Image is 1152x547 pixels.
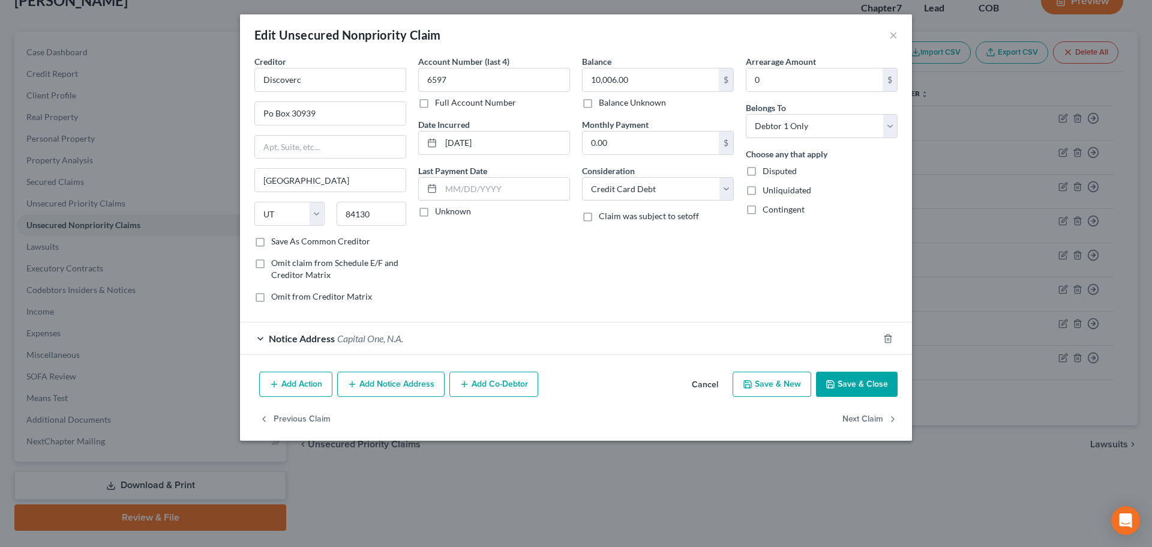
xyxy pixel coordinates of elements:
span: Creditor [254,56,286,67]
label: Monthly Payment [582,118,649,131]
span: Unliquidated [763,185,811,195]
input: Search creditor by name... [254,68,406,92]
label: Full Account Number [435,97,516,109]
label: Arrearage Amount [746,55,816,68]
span: Capital One, N.A. [337,333,403,344]
label: Date Incurred [418,118,470,131]
div: Open Intercom Messenger [1111,506,1140,535]
input: 0.00 [583,68,719,91]
button: Cancel [682,373,728,397]
label: Choose any that apply [746,148,827,160]
button: Save & New [733,372,811,397]
span: Omit from Creditor Matrix [271,291,372,301]
label: Balance Unknown [599,97,666,109]
label: Account Number (last 4) [418,55,509,68]
span: Contingent [763,204,805,214]
button: × [889,28,898,42]
div: $ [719,131,733,154]
button: Next Claim [842,406,898,432]
input: XXXX [418,68,570,92]
input: MM/DD/YYYY [441,178,569,201]
label: Consideration [582,165,635,177]
input: Enter zip... [337,202,407,226]
span: Claim was subject to setoff [599,211,699,221]
label: Balance [582,55,611,68]
button: Add Action [259,372,332,397]
button: Previous Claim [259,406,331,432]
span: Notice Address [269,333,335,344]
label: Save As Common Creditor [271,235,370,247]
label: Unknown [435,205,471,217]
button: Add Co-Debtor [449,372,538,397]
div: Edit Unsecured Nonpriority Claim [254,26,441,43]
span: Disputed [763,166,797,176]
input: 0.00 [583,131,719,154]
button: Add Notice Address [337,372,445,397]
input: Enter address... [255,102,406,125]
span: Belongs To [746,103,786,113]
input: Apt, Suite, etc... [255,136,406,159]
div: $ [883,68,897,91]
button: Save & Close [816,372,898,397]
label: Last Payment Date [418,165,487,177]
input: MM/DD/YYYY [441,131,569,154]
input: 0.00 [746,68,883,91]
div: $ [719,68,733,91]
input: Enter city... [255,169,406,192]
span: Omit claim from Schedule E/F and Creditor Matrix [271,258,398,280]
